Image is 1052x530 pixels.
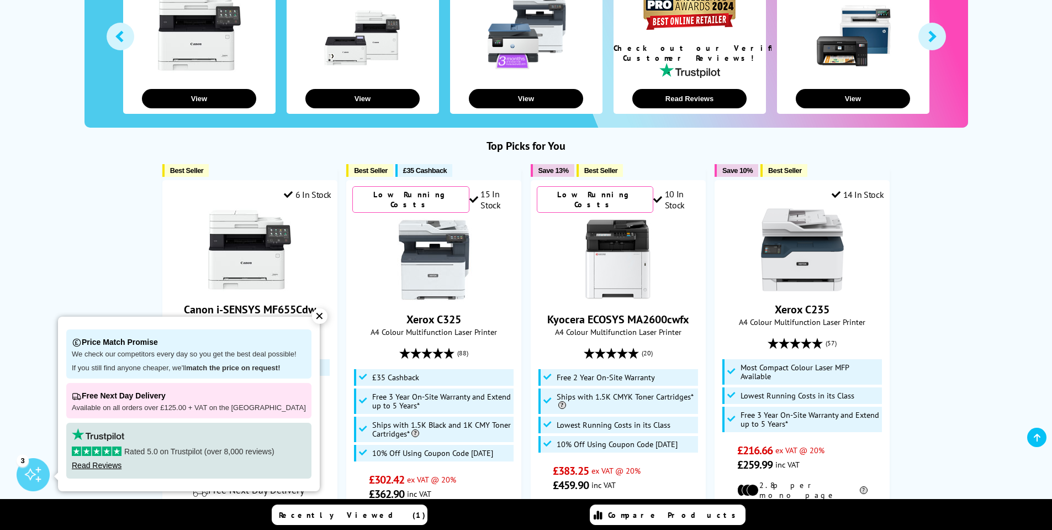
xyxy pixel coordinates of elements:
span: Compare Products [608,510,742,520]
a: Read Reviews [72,461,121,470]
span: (57) [826,333,837,354]
p: If you still find anyone cheaper, we'll [72,364,306,373]
span: Save 10% [722,166,753,175]
span: inc VAT [591,480,616,490]
span: A4 Colour Multifunction Laser Printer [537,327,700,337]
button: Best Seller [577,164,623,177]
p: We check our competitors every day so you get the best deal possible! [72,350,306,359]
a: Kyocera ECOSYS MA2600cwfx [547,312,689,327]
a: Recently Viewed (1) [272,505,427,525]
span: £259.99 [737,458,773,472]
span: Best Seller [170,166,204,175]
span: £216.66 [737,443,773,458]
span: Best Seller [584,166,618,175]
div: 15 In Stock [469,188,516,211]
span: Free 2 Year On-Site Warranty [557,373,655,382]
button: £35 Cashback [395,164,452,177]
button: Read Reviews [632,89,747,108]
button: View [796,89,910,108]
span: Most Compact Colour Laser MFP Available [741,363,879,381]
a: Xerox C325 [406,312,461,327]
span: Ships with 1.5K Black and 1K CMY Toner Cartridges* [372,421,511,438]
img: Xerox C235 [761,208,844,291]
strong: match the price on request! [186,364,280,372]
span: ex VAT @ 20% [775,445,824,455]
p: Available on all orders over £125.00 + VAT on the [GEOGRAPHIC_DATA] [72,403,306,413]
span: Free 3 Year On-Site Warranty and Extend up to 5 Years* [741,411,879,428]
span: £362.90 [369,487,405,501]
div: Low Running Costs [537,186,654,213]
span: A4 Colour Multifunction Laser Printer [352,327,515,337]
span: ex VAT @ 20% [591,465,641,476]
span: (20) [642,343,653,364]
span: 10% Off Using Coupon Code [DATE] [557,440,678,449]
span: £459.90 [553,478,589,492]
a: Compare Products [590,505,746,525]
img: Kyocera ECOSYS MA2600cwfx [577,218,659,301]
div: Check out our Verified Customer Reviews! [614,43,766,63]
span: Free 3 Year On-Site Warranty and Extend up to 5 Years* [372,392,511,410]
button: Best Seller [162,164,209,177]
button: Best Seller [760,164,807,177]
a: Kyocera ECOSYS MA2600cwfx [577,292,659,303]
p: Price Match Promise [72,335,306,350]
img: Xerox C325 [393,218,475,301]
span: £383.25 [553,464,589,478]
p: Free Next Day Delivery [72,389,306,403]
div: ✕ [312,308,327,324]
span: ex VAT @ 20% [407,474,456,485]
span: inc VAT [407,489,431,499]
span: £35 Cashback [372,373,419,382]
span: (88) [457,343,468,364]
span: Recently Viewed (1) [279,510,426,520]
span: 10% Off Using Coupon Code [DATE] [372,449,493,458]
a: Xerox C235 [775,302,829,317]
div: 3 [17,454,29,466]
span: £35 Cashback [403,166,447,175]
img: Canon i-SENSYS MF655Cdw [208,208,291,291]
a: Xerox C235 [761,282,844,293]
span: Lowest Running Costs in its Class [557,421,670,429]
button: View [469,89,583,108]
button: Best Seller [346,164,393,177]
div: Low Running Costs [352,186,469,213]
span: Save 13% [538,166,569,175]
span: Lowest Running Costs in its Class [741,391,854,400]
div: 6 In Stock [284,189,331,200]
span: A4 Colour Multifunction Laser Printer [721,317,884,327]
button: View [142,89,256,108]
a: Canon i-SENSYS MF655Cdw [184,302,316,317]
button: Save 10% [715,164,758,177]
a: Xerox C325 [393,292,475,303]
span: Ships with 1.5K CMYK Toner Cartridges* [557,392,695,410]
a: Canon i-SENSYS MF655Cdw [208,282,291,293]
li: 2.8p per mono page [737,480,868,500]
span: inc VAT [775,459,800,470]
span: Best Seller [768,166,802,175]
div: 14 In Stock [832,189,884,200]
span: Best Seller [354,166,388,175]
button: View [305,89,420,108]
img: stars-5.svg [72,447,121,456]
p: Rated 5.0 on Trustpilot (over 8,000 reviews) [72,447,306,456]
div: 10 In Stock [653,188,700,211]
span: £302.42 [369,473,405,487]
img: trustpilot rating [72,428,124,441]
button: Save 13% [531,164,574,177]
